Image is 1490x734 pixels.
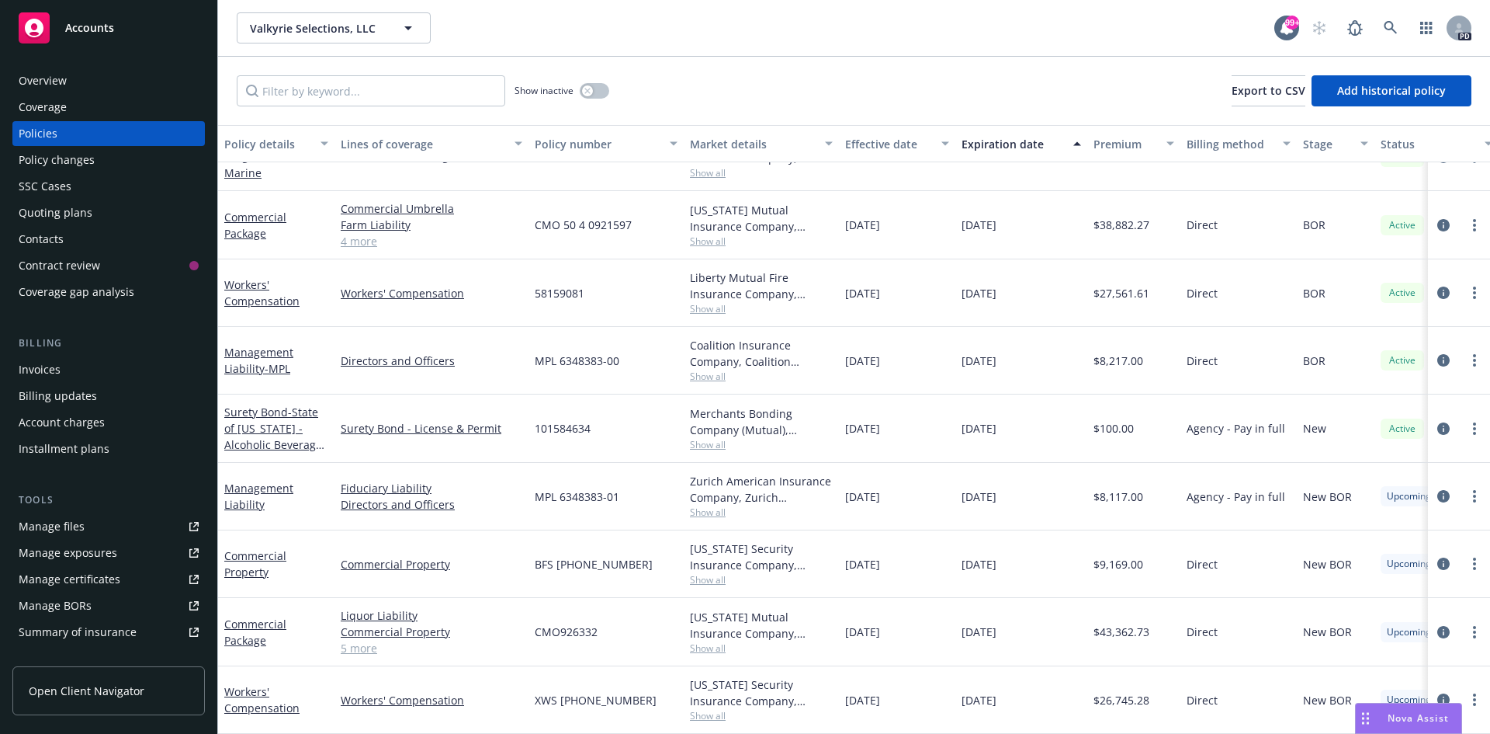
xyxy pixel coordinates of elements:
span: 101584634 [535,420,591,437]
span: $43,362.73 [1093,624,1149,640]
span: - MPL [265,361,290,376]
button: Effective date [839,125,955,162]
span: [DATE] [845,692,880,708]
a: Manage certificates [12,567,205,592]
div: Overview [19,68,67,93]
a: 5 more [341,640,522,656]
span: $8,117.00 [1093,489,1143,505]
a: Installment plans [12,437,205,461]
div: Zurich American Insurance Company, Zurich Insurance Group, Coalition Insurance Solutions (MGA) [690,473,833,506]
div: Summary of insurance [19,620,137,645]
div: Invoices [19,357,61,382]
span: Show all [690,709,833,722]
a: Manage exposures [12,541,205,565]
a: Workers' Compensation [224,277,300,308]
div: Policy details [224,136,311,152]
span: Valkyrie Selections, LLC [250,20,384,37]
span: [DATE] [845,556,880,572]
span: [DATE] [962,624,996,640]
span: Agency - Pay in full [1187,489,1285,505]
a: Commercial Umbrella [341,200,522,217]
span: New BOR [1303,556,1352,572]
a: Directors and Officers [341,496,522,513]
button: Nova Assist [1355,703,1462,734]
a: Workers' Compensation [341,285,522,301]
button: Policy number [528,125,684,162]
span: $27,561.61 [1093,285,1149,301]
a: Liquor Liability [341,607,522,624]
div: Manage certificates [19,567,120,592]
a: SSC Cases [12,174,205,199]
span: CMO 50 4 0921597 [535,217,632,233]
div: Coverage [19,95,67,120]
button: Lines of coverage [334,125,528,162]
a: Commercial Property [224,548,286,579]
span: XWS [PHONE_NUMBER] [535,692,657,708]
div: Policies [19,121,57,146]
a: Commercial Package [224,617,286,648]
span: BOR [1303,285,1325,301]
span: CMO926332 [535,624,598,640]
span: $8,217.00 [1093,353,1143,369]
div: [US_STATE] Security Insurance Company, Liberty Mutual [690,677,833,709]
a: Management Liability [224,345,293,376]
button: Market details [684,125,839,162]
a: Manage BORs [12,593,205,618]
div: 99+ [1285,16,1299,30]
div: Billing method [1187,136,1273,152]
button: Valkyrie Selections, LLC [237,12,431,43]
span: Direct [1187,556,1218,572]
div: Manage exposures [19,541,117,565]
a: Coverage [12,95,205,120]
a: Start snowing [1304,12,1335,43]
a: Workers' Compensation [341,692,522,708]
button: Policy details [218,125,334,162]
div: Premium [1093,136,1157,152]
a: Fiduciary Liability [341,480,522,496]
span: Accounts [65,22,114,34]
div: Policy changes [19,148,95,172]
span: Direct [1187,285,1218,301]
span: Upcoming [1387,557,1431,571]
a: circleInformation [1434,419,1453,438]
span: $38,882.27 [1093,217,1149,233]
a: Farm Liability [341,217,522,233]
div: Account charges [19,410,105,435]
span: 58159081 [535,285,584,301]
span: Show all [690,438,833,451]
span: [DATE] [962,692,996,708]
div: Status [1381,136,1475,152]
span: [DATE] [962,353,996,369]
div: Manage files [19,514,85,539]
span: Direct [1187,692,1218,708]
div: Manage BORs [19,593,92,618]
a: circleInformation [1434,284,1453,302]
div: Liberty Mutual Fire Insurance Company, Liberty Mutual [690,270,833,302]
a: Directors and Officers [341,353,522,369]
span: Active [1387,422,1418,436]
a: Quoting plans [12,200,205,225]
span: Show inactive [515,84,573,97]
span: $26,745.28 [1093,692,1149,708]
span: [DATE] [845,285,880,301]
a: Summary of insurance [12,620,205,645]
a: Account charges [12,410,205,435]
span: Open Client Navigator [29,683,144,699]
span: Export to CSV [1232,83,1305,98]
span: [DATE] [845,353,880,369]
a: Management Liability [224,481,293,512]
span: Nova Assist [1388,711,1449,725]
span: Show all [690,573,833,586]
span: [DATE] [845,624,880,640]
span: BFS [PHONE_NUMBER] [535,556,653,572]
span: $100.00 [1093,420,1134,437]
span: Show all [690,302,833,315]
a: Policies [12,121,205,146]
div: Lines of coverage [341,136,505,152]
a: Coverage gap analysis [12,280,205,304]
span: Show all [690,235,833,248]
div: Merchants Bonding Company (Mutual), Merchants Bonding Company [690,405,833,438]
span: BOR [1303,353,1325,369]
a: circleInformation [1434,555,1453,573]
a: Workers' Compensation [224,684,300,715]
